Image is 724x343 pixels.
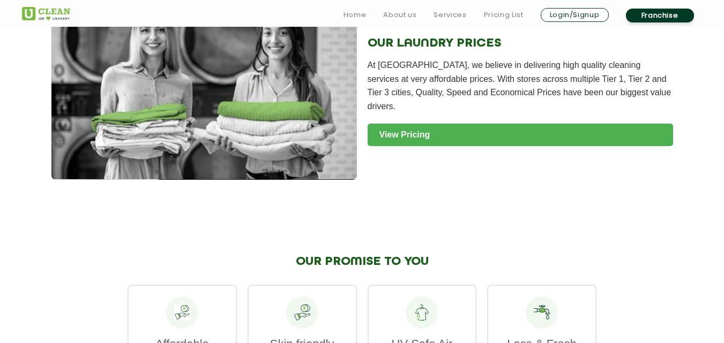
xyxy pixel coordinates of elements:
[344,9,367,21] a: Home
[368,36,673,50] h2: OUR LAUNDRY PRICES
[368,124,673,146] a: View Pricing
[383,9,416,21] a: About us
[541,8,609,22] a: Login/Signup
[128,255,596,269] h2: OUR PROMISE TO YOU
[626,9,694,22] a: Franchise
[368,58,673,113] p: At [GEOGRAPHIC_DATA], we believe in delivering high quality cleaning services at very affordable ...
[484,9,524,21] a: Pricing List
[434,9,466,21] a: Services
[22,7,70,20] img: UClean Laundry and Dry Cleaning
[51,3,357,180] img: Laundry Service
